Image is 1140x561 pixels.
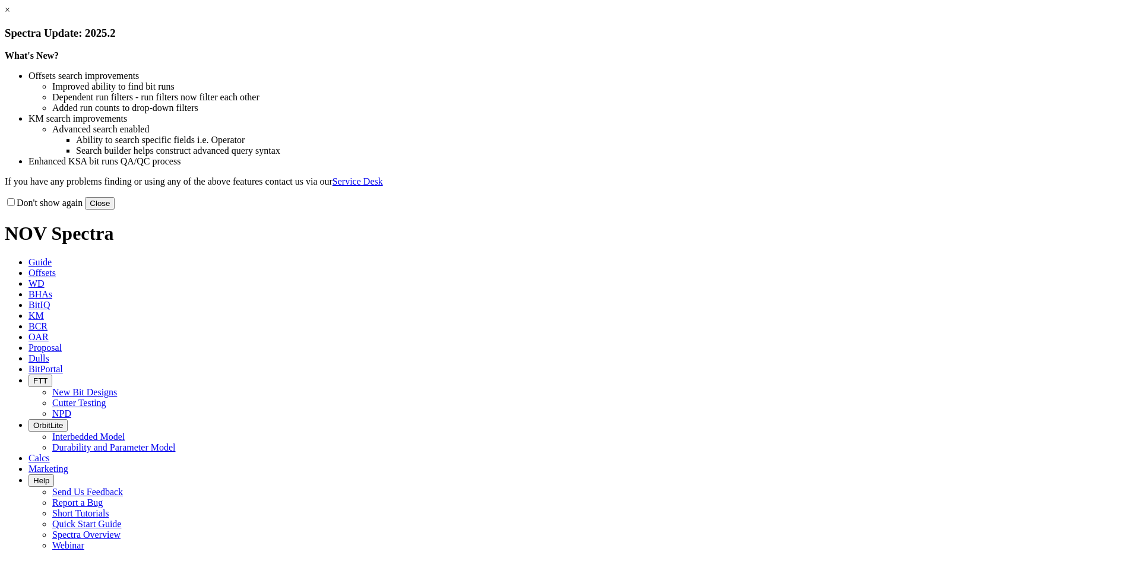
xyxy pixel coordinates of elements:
li: Ability to search specific fields i.e. Operator [76,135,1135,145]
a: New Bit Designs [52,387,117,397]
a: Short Tutorials [52,508,109,518]
a: Send Us Feedback [52,487,123,497]
li: Advanced search enabled [52,124,1135,135]
a: NPD [52,408,71,419]
label: Don't show again [5,198,83,208]
a: Cutter Testing [52,398,106,408]
a: Webinar [52,540,84,550]
li: KM search improvements [28,113,1135,124]
span: Offsets [28,268,56,278]
span: Help [33,476,49,485]
a: Quick Start Guide [52,519,121,529]
button: Close [85,197,115,210]
li: Improved ability to find bit runs [52,81,1135,92]
a: Spectra Overview [52,530,121,540]
a: Durability and Parameter Model [52,442,176,452]
strong: What's New? [5,50,59,61]
span: BCR [28,321,47,331]
span: KM [28,310,44,321]
li: Added run counts to drop-down filters [52,103,1135,113]
span: FTT [33,376,47,385]
span: BHAs [28,289,52,299]
span: BitPortal [28,364,63,374]
span: OrbitLite [33,421,63,430]
a: Report a Bug [52,497,103,508]
h1: NOV Spectra [5,223,1135,245]
h3: Spectra Update: 2025.2 [5,27,1135,40]
span: Dulls [28,353,49,363]
span: Proposal [28,343,62,353]
li: Search builder helps construct advanced query syntax [76,145,1135,156]
li: Offsets search improvements [28,71,1135,81]
span: OAR [28,332,49,342]
span: WD [28,278,45,289]
a: Interbedded Model [52,432,125,442]
a: × [5,5,10,15]
li: Dependent run filters - run filters now filter each other [52,92,1135,103]
a: Service Desk [332,176,383,186]
span: Calcs [28,453,50,463]
span: Guide [28,257,52,267]
span: Marketing [28,464,68,474]
input: Don't show again [7,198,15,206]
span: BitIQ [28,300,50,310]
li: Enhanced KSA bit runs QA/QC process [28,156,1135,167]
p: If you have any problems finding or using any of the above features contact us via our [5,176,1135,187]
